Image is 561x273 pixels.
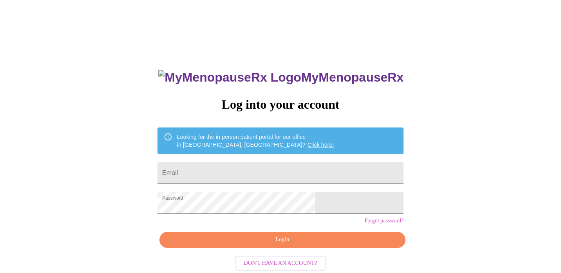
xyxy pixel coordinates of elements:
[177,130,334,152] div: Looking for the in person patient portal for our office in [GEOGRAPHIC_DATA], [GEOGRAPHIC_DATA]?
[157,97,404,112] h3: Log into your account
[235,256,326,271] button: Don't have an account?
[308,142,334,148] a: Click here!
[158,70,404,85] h3: MyMenopauseRx
[159,232,405,248] button: Login
[233,259,328,266] a: Don't have an account?
[244,258,317,268] span: Don't have an account?
[158,70,301,85] img: MyMenopauseRx Logo
[168,235,396,245] span: Login
[364,218,404,224] a: Forgot password?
